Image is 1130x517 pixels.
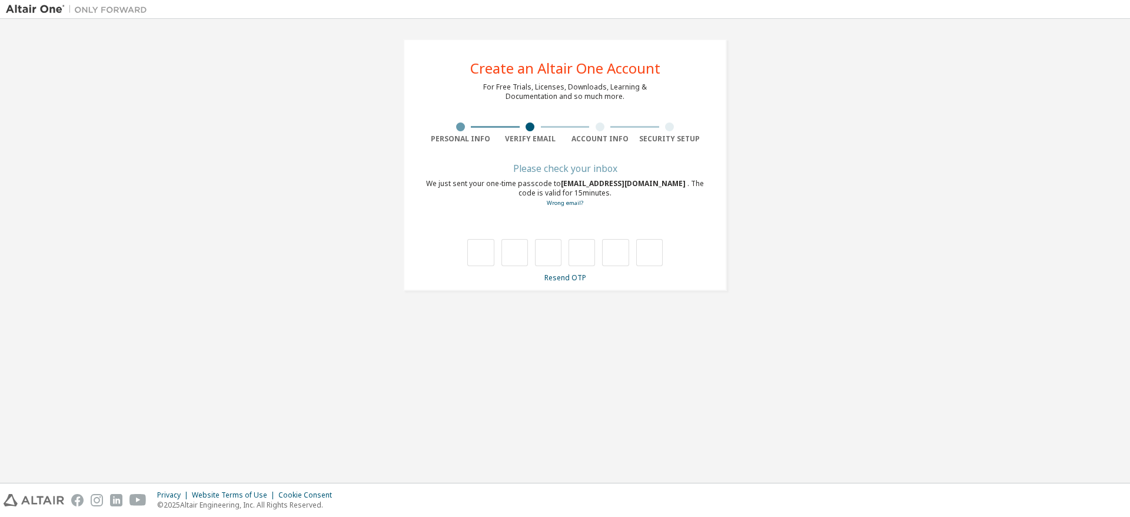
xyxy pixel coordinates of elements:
div: Please check your inbox [426,165,704,172]
a: Resend OTP [544,273,586,283]
div: Security Setup [635,134,705,144]
img: facebook.svg [71,494,84,506]
div: Create an Altair One Account [470,61,660,75]
p: © 2025 Altair Engineering, Inc. All Rights Reserved. [157,500,339,510]
img: Altair One [6,4,153,15]
div: Website Terms of Use [192,491,278,500]
div: We just sent your one-time passcode to . The code is valid for 15 minutes. [426,179,704,208]
img: altair_logo.svg [4,494,64,506]
div: Cookie Consent [278,491,339,500]
a: Go back to the registration form [547,199,583,207]
img: youtube.svg [129,494,147,506]
img: instagram.svg [91,494,103,506]
img: linkedin.svg [110,494,122,506]
span: [EMAIL_ADDRESS][DOMAIN_NAME] [561,178,687,188]
div: Account Info [565,134,635,144]
div: Verify Email [496,134,566,144]
div: Privacy [157,491,192,500]
div: For Free Trials, Licenses, Downloads, Learning & Documentation and so much more. [483,82,647,101]
div: Personal Info [426,134,496,144]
